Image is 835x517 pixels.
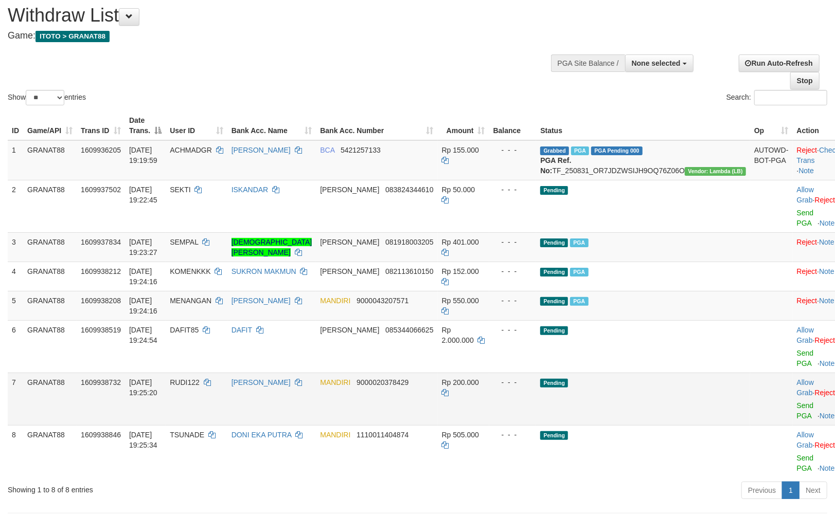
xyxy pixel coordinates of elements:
span: MANDIRI [320,378,350,386]
td: 7 [8,373,23,425]
td: 1 [8,140,23,180]
td: 4 [8,262,23,291]
td: 5 [8,291,23,320]
span: ACHMADGR [170,146,212,154]
span: MANDIRI [320,297,350,305]
span: 1609938846 [81,431,121,439]
span: Copy 9000020378429 to clipboard [357,378,408,386]
span: Marked by bgnrattana [570,238,588,247]
td: GRANAT88 [23,320,77,373]
span: Copy 5421257133 to clipboard [341,146,381,154]
span: 1609937834 [81,238,121,246]
a: 1 [782,482,800,499]
span: 1609937502 [81,186,121,194]
span: Pending [540,379,568,387]
span: Rp 2.000.000 [442,326,474,344]
span: Pending [540,186,568,195]
span: RUDI122 [170,378,200,386]
a: Run Auto-Refresh [739,54,820,72]
span: MENANGAN [170,297,211,305]
span: [PERSON_NAME] [320,238,379,246]
span: ITOTO > GRANAT88 [35,31,110,42]
th: Op: activate to sort column ascending [750,111,793,140]
span: · [797,431,815,449]
div: - - - [493,377,532,387]
select: Showentries [26,90,64,105]
span: Copy 085344066625 to clipboard [385,326,433,334]
td: GRANAT88 [23,180,77,232]
a: Note [799,167,814,175]
span: Pending [540,297,568,306]
span: [DATE] 19:24:54 [129,326,157,344]
span: [PERSON_NAME] [320,326,379,334]
a: DONI EKA PUTRA [232,431,292,439]
span: Copy 9000043207571 to clipboard [357,297,408,305]
a: Send PGA [797,454,814,472]
span: Copy 082113610150 to clipboard [385,267,433,275]
span: SEMPAL [170,238,198,246]
td: GRANAT88 [23,373,77,425]
span: Marked by bgnzaza [571,146,589,155]
button: None selected [625,54,694,72]
td: GRANAT88 [23,291,77,320]
a: Note [819,238,834,246]
a: Allow Grab [797,431,814,449]
div: - - - [493,430,532,440]
th: Trans ID: activate to sort column ascending [77,111,125,140]
h1: Withdraw List [8,5,546,26]
span: [DATE] 19:24:16 [129,297,157,315]
span: · [797,378,815,397]
span: 1609938208 [81,297,121,305]
div: PGA Site Balance / [551,54,625,72]
a: Next [799,482,827,499]
a: Allow Grab [797,326,814,344]
span: · [797,186,815,204]
span: 1609936205 [81,146,121,154]
label: Show entries [8,90,86,105]
input: Search: [754,90,827,105]
div: - - - [493,184,532,195]
div: - - - [493,325,532,335]
span: Marked by bgnrattana [570,268,588,276]
div: - - - [493,145,532,155]
span: DAFIT85 [170,326,199,334]
th: Game/API: activate to sort column ascending [23,111,77,140]
td: AUTOWD-BOT-PGA [750,140,793,180]
th: Date Trans.: activate to sort column descending [125,111,166,140]
td: GRANAT88 [23,232,77,262]
span: 1609938212 [81,267,121,275]
span: Marked by bgnzaza [570,297,588,306]
span: [DATE] 19:23:27 [129,238,157,256]
span: TSUNADE [170,431,204,439]
a: [DEMOGRAPHIC_DATA][PERSON_NAME] [232,238,312,256]
a: Send PGA [797,349,814,367]
span: Copy 081918003205 to clipboard [385,238,433,246]
span: None selected [632,59,681,67]
span: Pending [540,238,568,247]
th: Bank Acc. Number: activate to sort column ascending [316,111,437,140]
a: Reject [797,297,818,305]
h4: Game: [8,31,546,41]
span: [DATE] 19:19:59 [129,146,157,164]
a: Allow Grab [797,378,814,397]
td: GRANAT88 [23,140,77,180]
a: Reject [797,146,818,154]
th: Status [536,111,750,140]
a: [PERSON_NAME] [232,297,291,305]
span: Pending [540,268,568,276]
span: SEKTI [170,186,190,194]
span: Pending [540,431,568,440]
span: 1609938519 [81,326,121,334]
a: Note [820,359,835,367]
span: MANDIRI [320,431,350,439]
span: Rp 200.000 [442,378,479,386]
div: - - - [493,266,532,276]
a: Previous [741,482,783,499]
span: Rp 401.000 [442,238,479,246]
a: [PERSON_NAME] [232,378,291,386]
td: 8 [8,425,23,477]
span: [PERSON_NAME] [320,267,379,275]
span: [DATE] 19:24:16 [129,267,157,286]
td: GRANAT88 [23,425,77,477]
span: Pending [540,326,568,335]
